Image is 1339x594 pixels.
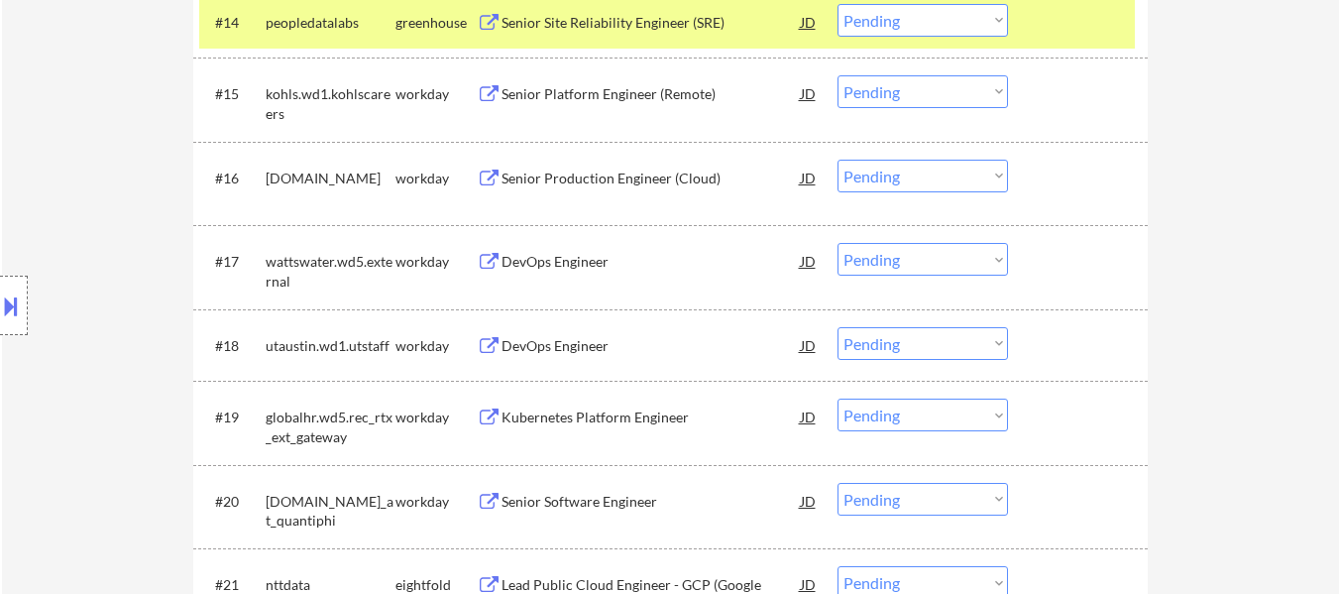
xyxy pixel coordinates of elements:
[502,252,801,272] div: DevOps Engineer
[799,243,819,279] div: JD
[799,327,819,363] div: JD
[395,492,477,512] div: workday
[799,75,819,111] div: JD
[502,13,801,33] div: Senior Site Reliability Engineer (SRE)
[395,408,477,427] div: workday
[502,492,801,512] div: Senior Software Engineer
[266,492,395,531] div: [DOMAIN_NAME]_at_quantiphi
[395,13,477,33] div: greenhouse
[395,252,477,272] div: workday
[395,336,477,356] div: workday
[502,169,801,188] div: Senior Production Engineer (Cloud)
[395,169,477,188] div: workday
[395,84,477,104] div: workday
[799,160,819,195] div: JD
[502,84,801,104] div: Senior Platform Engineer (Remote)
[215,84,250,104] div: #15
[215,492,250,512] div: #20
[799,4,819,40] div: JD
[502,336,801,356] div: DevOps Engineer
[502,408,801,427] div: Kubernetes Platform Engineer
[215,13,250,33] div: #14
[266,13,395,33] div: peopledatalabs
[799,483,819,519] div: JD
[799,399,819,434] div: JD
[266,84,395,123] div: kohls.wd1.kohlscareers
